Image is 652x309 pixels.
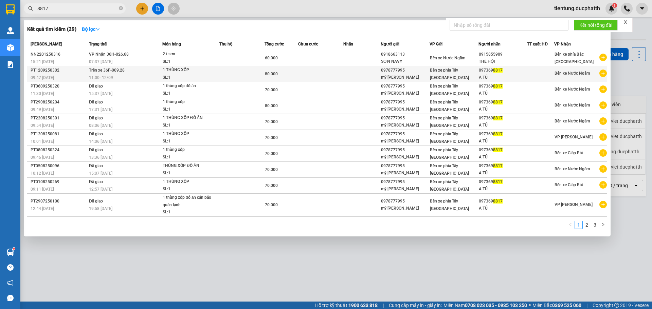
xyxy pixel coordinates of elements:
div: PT2208250301 [31,115,87,122]
div: 0918663113 [381,51,429,58]
input: Nhập số tổng đài [450,20,568,31]
button: right [599,221,607,229]
span: Bến xe Giáp Bát [555,182,583,187]
a: 3 [591,221,599,229]
span: 70.000 [265,88,278,92]
span: Đã giao [89,116,103,120]
span: Đã giao [89,84,103,89]
sup: 1 [13,248,15,250]
span: 8817 [493,179,503,184]
img: logo-vxr [6,4,15,15]
button: left [566,221,575,229]
span: 60.000 [265,56,278,60]
span: 8817 [493,132,503,136]
span: Món hàng [162,42,181,46]
span: Thu hộ [219,42,232,46]
div: 0978777995 [381,99,429,106]
span: Bến xe phía Tây [GEOGRAPHIC_DATA] [430,132,469,144]
span: plus-circle [599,117,607,125]
span: Nhãn [343,42,353,46]
span: Bến xe Nước Ngầm [555,167,590,171]
span: right [601,223,605,227]
a: 1 [575,221,582,229]
span: 09:46 [DATE] [31,155,54,160]
span: 09:47 [DATE] [31,75,54,80]
span: Người nhận [478,42,501,46]
span: Bến xe phía Tây [GEOGRAPHIC_DATA] [430,68,469,80]
span: Chưa cước [298,42,318,46]
span: VP Gửi [430,42,442,46]
span: Đã giao [89,148,103,152]
div: NN2201250316 [31,51,87,58]
div: PT0609250320 [31,83,87,90]
div: mỹ [PERSON_NAME] [381,186,429,193]
div: SL: 1 [163,209,214,216]
span: Bến xe phía Tây [GEOGRAPHIC_DATA] [430,163,469,176]
div: mỹ [PERSON_NAME] [381,106,429,113]
img: warehouse-icon [7,44,14,51]
span: 10:12 [DATE] [31,171,54,176]
span: VP [PERSON_NAME] [555,135,593,139]
span: plus-circle [599,54,607,61]
span: Trạng thái [89,42,107,46]
div: SL: 1 [163,74,214,81]
div: 097369 [479,178,527,186]
div: A TÚ [479,122,527,129]
div: 0978777995 [381,83,429,90]
span: 8817 [493,116,503,120]
div: mỹ [PERSON_NAME] [381,154,429,161]
span: plus-circle [599,201,607,208]
span: 09:54 [DATE] [31,123,54,128]
div: 097369 [479,131,527,138]
div: 1 thùng xốp [163,146,214,154]
li: Previous Page [566,221,575,229]
div: SL: 1 [163,90,214,97]
div: 1 thùng xốp [163,98,214,106]
span: plus-circle [599,181,607,189]
span: 15:07 [DATE] [89,171,112,176]
span: plus-circle [599,149,607,157]
span: 08:06 [DATE] [89,123,112,128]
div: 0978777995 [381,178,429,186]
span: Bến xe phía Tây [GEOGRAPHIC_DATA] [430,100,469,112]
div: 097369 [479,147,527,154]
span: 15:37 [DATE] [89,91,112,96]
div: SL: 1 [163,58,214,65]
span: Bến xe Nước Ngầm [430,56,465,60]
span: 17:31 [DATE] [89,107,112,112]
span: 80.000 [265,103,278,108]
div: 0978777995 [381,67,429,74]
span: 8817 [493,84,503,89]
span: 11:00 - 12/09 [89,75,113,80]
span: search [28,6,33,11]
span: plus-circle [599,165,607,173]
span: VP Nhận [554,42,571,46]
span: down [95,27,100,32]
a: 2 [583,221,591,229]
div: 097369 [479,99,527,106]
span: 70.000 [265,119,278,124]
div: mỹ [PERSON_NAME] [381,205,429,212]
h3: Kết quả tìm kiếm ( 29 ) [27,26,76,33]
div: 1 THÙNG XỐP [163,66,214,74]
div: 1 THÙNG XỐP ĐỒ ĂN [163,114,214,122]
span: Bến xe phía Bắc [GEOGRAPHIC_DATA] [555,52,594,64]
span: 10:01 [DATE] [31,139,54,144]
div: A TÚ [479,186,527,193]
span: 70.000 [265,151,278,156]
button: Kết nối tổng đài [574,20,618,31]
div: PT1208250081 [31,131,87,138]
span: 70.000 [265,135,278,140]
span: Bến xe Nước Ngầm [555,103,590,108]
span: VP Nhận 36H-026.68 [89,52,129,57]
span: Người gửi [381,42,399,46]
span: 70.000 [265,202,278,207]
span: 12:44 [DATE] [31,206,54,211]
div: SƠN NAVY [381,58,429,65]
div: 0978777995 [381,115,429,122]
span: 80.000 [265,72,278,76]
div: A TÚ [479,74,527,81]
span: Trên xe 36F-009.28 [89,68,125,73]
span: Bến xe phía Tây [GEOGRAPHIC_DATA] [430,148,469,160]
span: Bến xe phía Tây [GEOGRAPHIC_DATA] [430,84,469,96]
